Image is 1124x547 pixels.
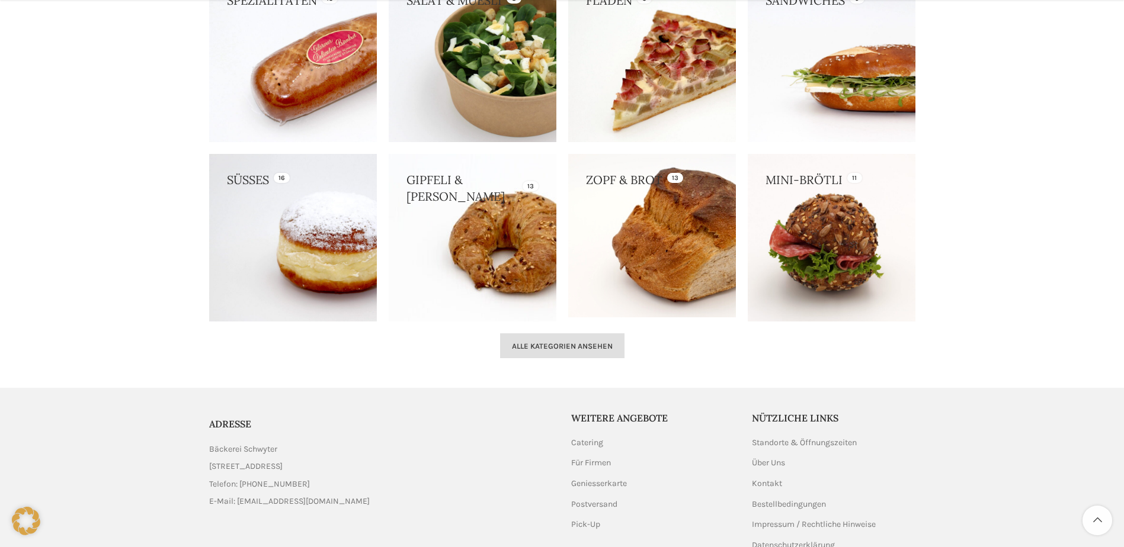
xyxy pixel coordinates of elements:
h5: Nützliche Links [752,411,915,424]
span: ADRESSE [209,418,251,430]
a: Über Uns [752,457,786,469]
a: List item link [209,478,553,491]
a: Catering [571,437,604,449]
a: Impressum / Rechtliche Hinweise [752,519,877,530]
span: Alle Kategorien ansehen [512,342,613,351]
a: Geniesserkarte [571,478,628,490]
a: Postversand [571,498,619,510]
a: Pick-Up [571,519,601,530]
span: [STREET_ADDRESS] [209,460,283,473]
span: E-Mail: [EMAIL_ADDRESS][DOMAIN_NAME] [209,495,370,508]
a: Standorte & Öffnungszeiten [752,437,858,449]
a: Kontakt [752,478,783,490]
a: Scroll to top button [1083,506,1112,535]
h5: Weitere Angebote [571,411,735,424]
a: Für Firmen [571,457,612,469]
a: Bestellbedingungen [752,498,827,510]
span: Bäckerei Schwyter [209,443,277,456]
a: Alle Kategorien ansehen [500,333,625,358]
